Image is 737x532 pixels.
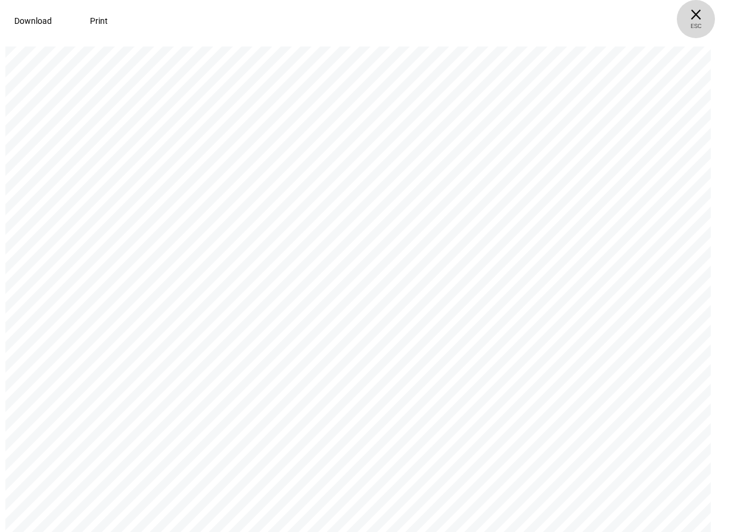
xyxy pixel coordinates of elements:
span: Download [14,16,52,26]
a: https://www.ethic.com/ [628,78,684,87]
span: [PERSON_NAME] Memorial Fund [207,511,466,528]
span: Print [90,16,108,26]
span: [PERSON_NAME] Memorial Fund ...3968 | Portfolio Report [349,79,590,87]
button: Print [76,9,122,33]
span: ESC [677,13,715,30]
